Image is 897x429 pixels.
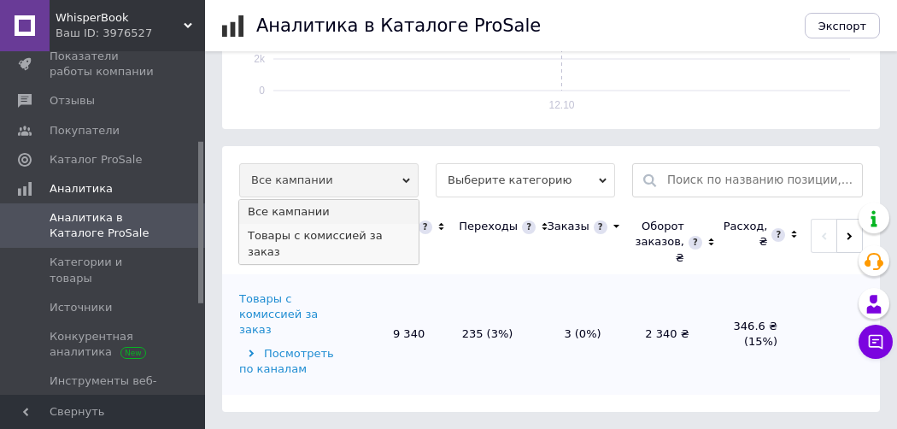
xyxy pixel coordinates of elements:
text: 0 [259,85,265,97]
div: Ваш ID: 3976527 [56,26,205,41]
td: 9 340 [354,274,442,395]
td: 2 340 ₴ [619,274,706,395]
span: Покупатели [50,123,120,138]
div: Оборот заказов, ₴ [636,219,684,266]
span: Категории и товары [50,255,158,285]
td: 3 (0%) [530,274,618,395]
input: Поиск по названию позиции, артикулу, поисковым запросам [667,164,853,197]
button: Экспорт [805,13,880,38]
span: Все кампании [239,163,419,197]
text: 2k [254,53,266,65]
span: Экспорт [818,20,866,32]
span: Выберите категорию [436,163,615,197]
span: Аналитика [50,181,113,197]
div: Заказы [547,219,589,234]
span: Источники [50,300,112,315]
h1: Аналитика в Каталоге ProSale [256,15,541,36]
span: Аналитика в Каталоге ProSale [50,210,158,241]
span: Показатели работы компании [50,49,158,79]
td: 346.6 ₴ (15%) [706,274,794,395]
span: Конкурентная аналитика [50,329,158,360]
div: Товары с комиссией за заказ [239,291,349,338]
div: Переходы [459,219,518,234]
span: Инструменты веб-аналитики [50,373,158,404]
li: Все кампании [239,200,419,224]
button: Чат с покупателем [859,325,893,359]
div: Расход, ₴ [724,219,768,250]
li: Товары с комиссией за заказ [239,224,419,263]
span: WhisperBook [56,10,184,26]
div: Посмотреть по каналам [239,346,349,377]
text: 12.10 [548,99,574,111]
span: Каталог ProSale [50,152,142,167]
span: Отзывы [50,93,95,109]
td: 235 (3%) [442,274,530,395]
